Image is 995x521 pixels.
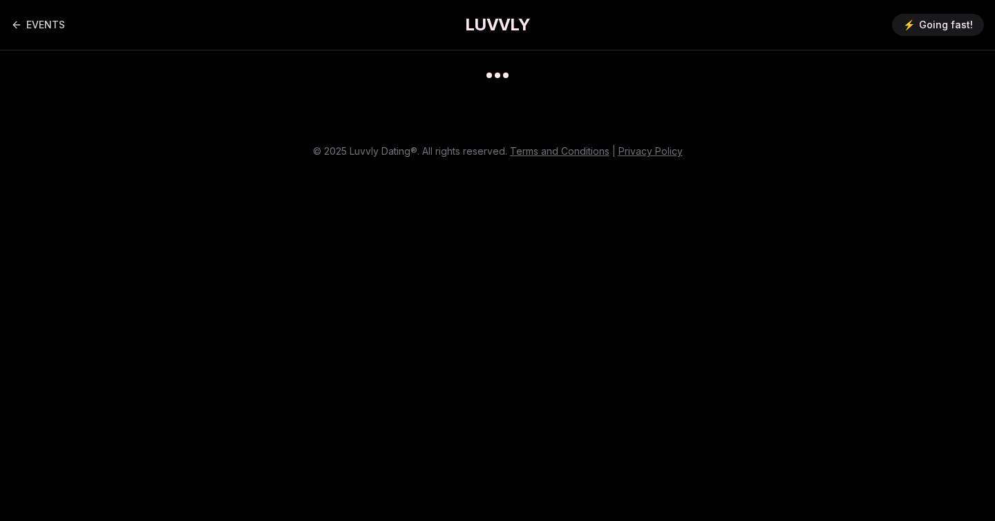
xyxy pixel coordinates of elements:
[510,145,609,157] a: Terms and Conditions
[618,145,683,157] a: Privacy Policy
[903,18,915,32] span: ⚡️
[11,11,65,39] a: Back to events
[465,14,530,36] a: LUVVLY
[612,145,616,157] span: |
[919,18,973,32] span: Going fast!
